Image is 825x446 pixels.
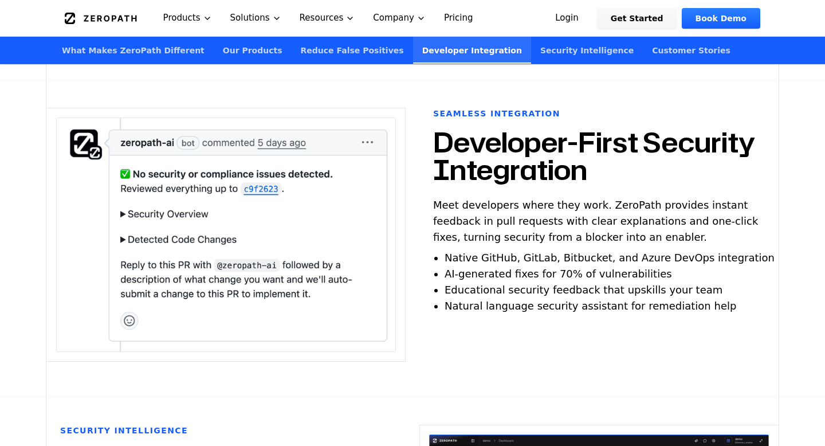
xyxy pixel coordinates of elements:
[60,425,188,436] h6: Security Intelligence
[445,300,736,312] span: Natural language security assistant for remediation help
[445,284,722,296] span: Educational security feedback that upskills your team
[643,37,740,64] a: Customer Stories
[597,8,677,29] a: Get Started
[445,252,775,264] span: Native GitHub, GitLab, Bitbucket, and Azure DevOps integration
[433,128,765,183] h2: Developer-First Security Integration
[292,37,413,64] a: Reduce False Positives
[56,118,396,352] img: Developer-First Security Integration
[433,197,765,245] p: Meet developers where they work. ZeroPath provides instant feedback in pull requests with clear e...
[413,37,531,64] a: Developer Integration
[53,37,214,64] a: What Makes ZeroPath Different
[541,8,592,29] a: Login
[531,37,643,64] a: Security Intelligence
[433,108,560,119] h6: Seamless Integration
[445,268,672,280] span: AI-generated fixes for 70% of vulnerabilities
[214,37,292,64] a: Our Products
[682,8,760,29] a: Book Demo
